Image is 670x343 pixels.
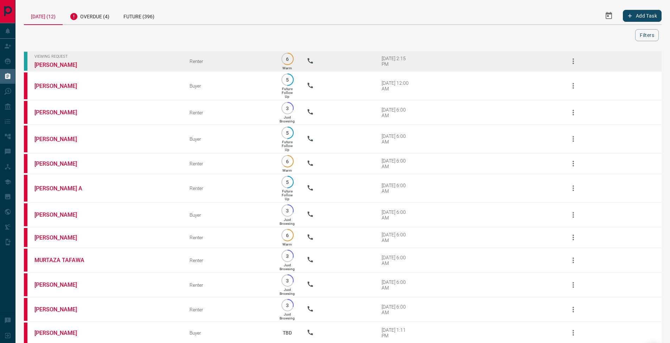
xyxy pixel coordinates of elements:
[190,185,268,191] div: Renter
[190,235,268,240] div: Renter
[34,185,87,192] a: [PERSON_NAME] A
[190,307,268,312] div: Renter
[280,263,295,271] p: Just Browsing
[285,130,290,135] p: 5
[24,154,27,173] div: property.ca
[382,304,411,315] div: [DATE] 6:00 AM
[382,158,411,169] div: [DATE] 6:00 AM
[190,282,268,288] div: Renter
[382,279,411,291] div: [DATE] 6:00 AM
[285,233,290,238] p: 6
[285,278,290,283] p: 3
[382,80,411,91] div: [DATE] 12:00 AM
[24,273,27,296] div: property.ca
[190,258,268,263] div: Renter
[34,54,179,59] span: Viewing Request
[24,175,27,202] div: property.ca
[285,56,290,62] p: 6
[24,52,27,71] div: condos.ca
[280,218,295,226] p: Just Browsing
[382,327,411,338] div: [DATE] 1:11 PM
[280,288,295,296] p: Just Browsing
[190,110,268,115] div: Renter
[282,87,293,99] p: Future Follow Up
[285,77,290,82] p: 5
[282,242,292,246] p: Warm
[190,58,268,64] div: Renter
[382,183,411,194] div: [DATE] 6:00 AM
[63,7,116,24] div: Overdue (4)
[34,62,87,68] a: [PERSON_NAME]
[24,298,27,321] div: property.ca
[382,107,411,118] div: [DATE] 6:00 AM
[24,249,27,272] div: property.ca
[600,7,617,24] button: Select Date Range
[34,234,87,241] a: [PERSON_NAME]
[34,109,87,116] a: [PERSON_NAME]
[282,189,293,201] p: Future Follow Up
[34,306,87,313] a: [PERSON_NAME]
[24,203,27,226] div: property.ca
[116,7,161,24] div: Future (396)
[285,303,290,308] p: 3
[285,253,290,259] p: 3
[382,255,411,266] div: [DATE] 6:00 AM
[24,7,63,25] div: [DATE] (12)
[34,136,87,142] a: [PERSON_NAME]
[285,179,290,185] p: 5
[382,133,411,145] div: [DATE] 6:00 AM
[34,330,87,336] a: [PERSON_NAME]
[24,72,27,99] div: property.ca
[282,66,292,70] p: Warm
[623,10,662,22] button: Add Task
[382,56,411,67] div: [DATE] 2:15 PM
[24,323,27,343] div: property.ca
[190,83,268,89] div: Buyer
[24,126,27,152] div: property.ca
[190,330,268,336] div: Buyer
[382,209,411,221] div: [DATE] 6:00 AM
[635,29,659,41] button: Filters
[190,212,268,218] div: Buyer
[24,228,27,247] div: property.ca
[34,160,87,167] a: [PERSON_NAME]
[382,232,411,243] div: [DATE] 6:00 AM
[285,208,290,213] p: 3
[285,159,290,164] p: 6
[280,312,295,320] p: Just Browsing
[34,281,87,288] a: [PERSON_NAME]
[280,115,295,123] p: Just Browsing
[34,211,87,218] a: [PERSON_NAME]
[24,101,27,124] div: property.ca
[190,136,268,142] div: Buyer
[282,169,292,172] p: Warm
[279,323,296,342] p: TBD
[34,257,87,263] a: MURTAZA TAFAWA
[190,161,268,166] div: Renter
[285,106,290,111] p: 3
[34,83,87,89] a: [PERSON_NAME]
[282,140,293,152] p: Future Follow Up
